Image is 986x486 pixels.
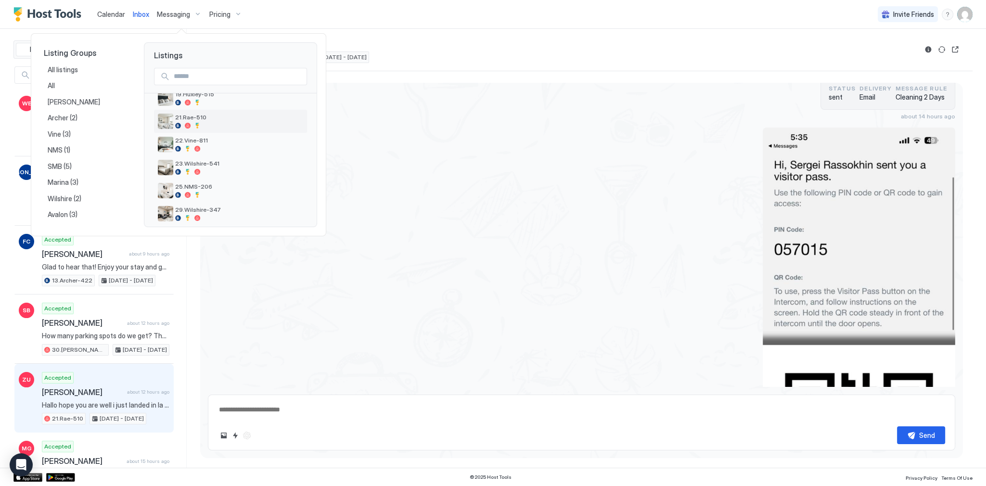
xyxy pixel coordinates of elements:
div: listing image [158,160,173,175]
span: Archer [48,114,70,122]
input: Input Field [170,68,307,85]
span: Listing Groups [44,48,128,58]
span: 23.Wilshire-541 [175,160,303,167]
span: (2) [74,194,81,203]
div: listing image [158,114,173,129]
div: listing image [158,137,173,152]
span: 19.Huxley-515 [175,90,303,98]
span: NMS [48,146,64,154]
span: SMB [48,162,64,171]
span: Listings [144,43,317,60]
span: Wilshire [48,194,74,203]
span: All listings [48,65,79,74]
div: Open Intercom Messenger [10,453,33,476]
span: (1) [64,146,70,154]
span: 25.NMS-206 [175,183,303,190]
span: Vine [48,130,63,139]
span: All [48,81,56,90]
span: 29.Wilshire-347 [175,206,303,213]
div: listing image [158,90,173,106]
span: (3) [63,130,71,139]
span: Avalon [48,210,69,219]
span: Marina [48,178,70,187]
span: (3) [69,210,77,219]
span: (5) [64,162,72,171]
span: 21.Rae-510 [175,114,303,121]
span: [PERSON_NAME] [48,98,102,106]
span: (2) [70,114,77,122]
span: (3) [70,178,78,187]
div: listing image [158,206,173,221]
span: 22.Vine-811 [175,137,303,144]
div: listing image [158,183,173,198]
